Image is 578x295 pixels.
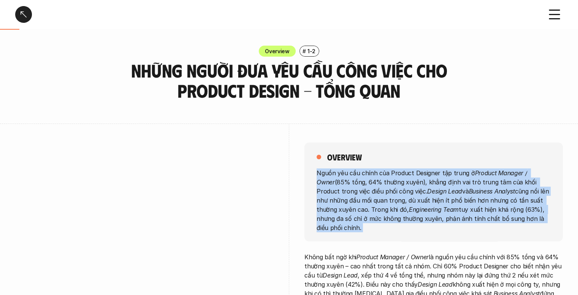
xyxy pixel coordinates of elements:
[128,60,451,101] h3: Những người đưa yêu cầu công việc cho Product Design - Tổng quan
[317,168,551,232] p: Nguồn yêu cầu chính của Product Designer tập trung ở (85% tổng, 64% thường xuyên), khẳng định vai...
[469,187,515,195] em: Business Analyst
[356,253,429,261] em: Product Manager / Owner
[418,281,453,288] em: Design Lead
[302,48,306,54] h6: #
[327,152,362,162] h5: overview
[265,47,290,55] p: Overview
[409,205,459,213] em: Engineering Team
[317,169,529,186] em: Product Manager / Owner
[427,187,462,195] em: Design Lead
[323,271,358,279] em: Design Lead
[307,47,315,55] p: 1-2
